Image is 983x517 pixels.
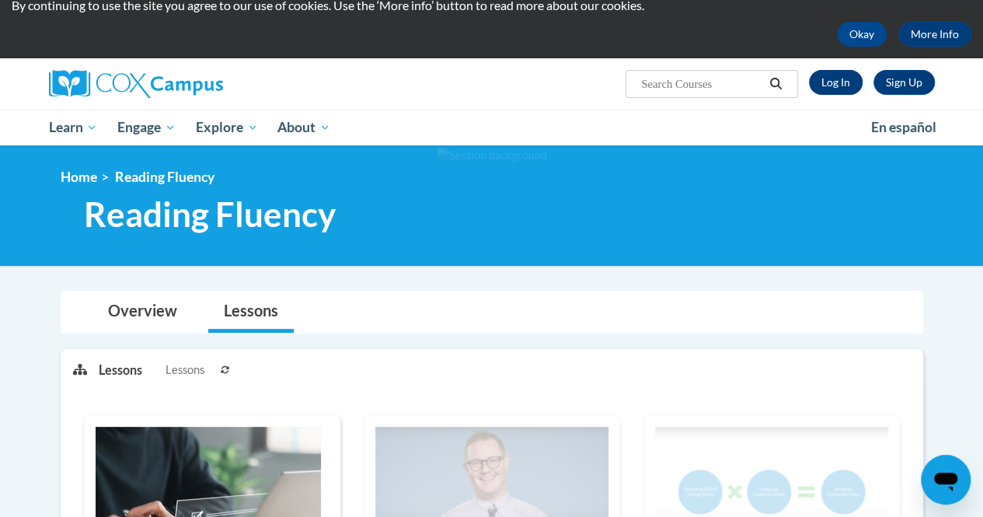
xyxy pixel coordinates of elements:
a: En español [861,111,946,144]
button: Okay [837,22,887,47]
span: Explore [196,118,258,137]
iframe: Button to launch messaging window [921,455,971,505]
img: Section background [437,147,547,164]
span: En español [871,119,936,135]
button: Search [764,75,787,93]
a: Learn [39,110,108,145]
span: Engage [117,118,176,137]
a: More Info [898,22,971,47]
a: Register [873,70,935,95]
p: Lessons [99,362,142,379]
input: Search Courses [640,75,764,93]
a: Explore [186,110,268,145]
a: Engage [107,110,186,145]
a: Overview [92,292,193,333]
img: Cox Campus [49,70,223,98]
span: Reading Fluency [84,194,336,235]
span: Lessons [166,362,204,379]
span: Learn [48,118,97,137]
span: Reading Fluency [115,169,214,185]
a: Log In [809,70,863,95]
span: About [277,118,330,137]
a: About [267,110,340,145]
a: Home [61,169,97,185]
div: Main menu [37,110,946,145]
a: Lessons [208,292,294,333]
a: Cox Campus [49,70,329,98]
